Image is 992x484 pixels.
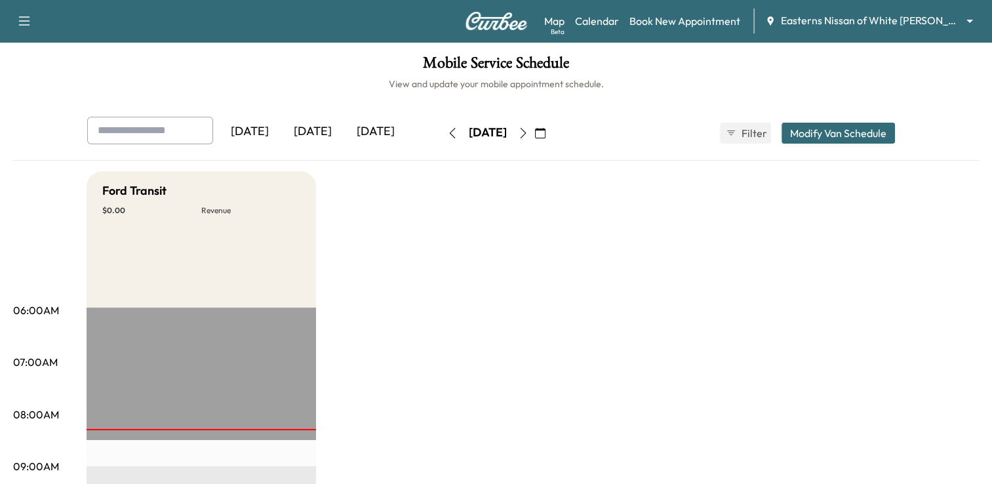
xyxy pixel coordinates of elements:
p: $ 0.00 [102,205,201,216]
p: Revenue [201,205,300,216]
button: Modify Van Schedule [782,123,895,144]
h1: Mobile Service Schedule [13,55,979,77]
span: Easterns Nissan of White [PERSON_NAME] [781,13,961,28]
p: 08:00AM [13,407,59,422]
div: [DATE] [281,117,344,147]
div: [DATE] [218,117,281,147]
button: Filter [720,123,771,144]
h6: View and update your mobile appointment schedule. [13,77,979,91]
img: Curbee Logo [465,12,528,30]
span: Filter [742,125,765,141]
a: MapBeta [544,13,565,29]
p: 07:00AM [13,354,58,370]
h5: Ford Transit [102,182,167,200]
p: 06:00AM [13,302,59,318]
p: 09:00AM [13,458,59,474]
a: Book New Appointment [629,13,740,29]
a: Calendar [575,13,619,29]
div: [DATE] [344,117,407,147]
div: Beta [551,27,565,37]
div: [DATE] [469,125,507,141]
